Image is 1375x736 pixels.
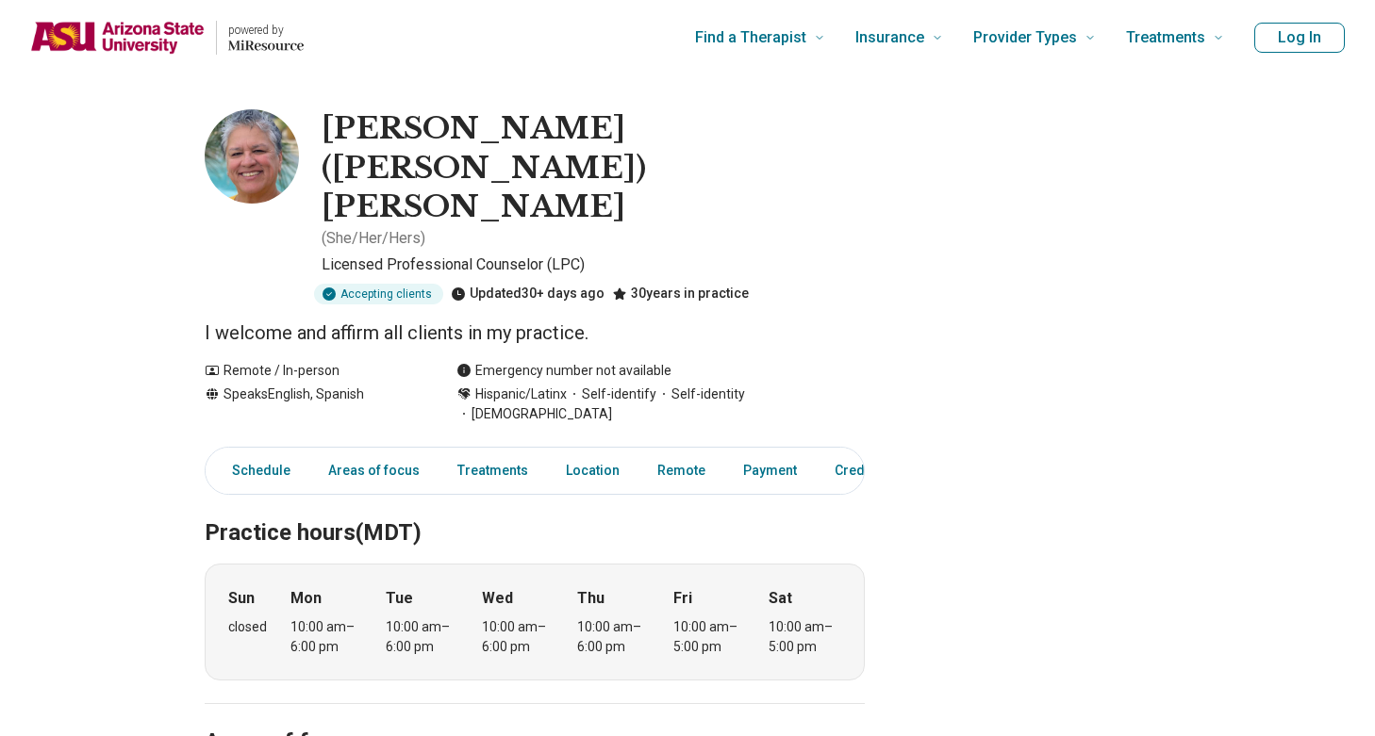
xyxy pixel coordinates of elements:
[290,587,322,610] strong: Mon
[228,587,255,610] strong: Sun
[386,617,458,657] div: 10:00 am – 6:00 pm
[732,451,808,490] a: Payment
[205,564,865,680] div: When does the program meet?
[456,361,671,381] div: Emergency number not available
[314,284,443,304] div: Accepting clients
[577,587,605,610] strong: Thu
[475,384,567,404] span: Hispanic/Latinx
[555,451,631,490] a: Location
[482,587,513,610] strong: Wed
[577,617,650,657] div: 10:00 am – 6:00 pm
[290,617,363,657] div: 10:00 am – 6:00 pm
[228,617,267,637] div: closed
[30,8,304,68] a: Home page
[322,254,865,276] p: Licensed Professional Counselor (LPC)
[656,384,745,404] span: Self-identity
[322,109,865,227] h1: [PERSON_NAME] ([PERSON_NAME]) [PERSON_NAME]
[386,587,413,610] strong: Tue
[1126,25,1205,51] span: Treatments
[451,284,605,304] div: Updated 30+ days ago
[567,384,656,404] span: Self-identify
[228,23,304,38] p: powered by
[673,617,746,657] div: 10:00 am – 5:00 pm
[855,25,924,51] span: Insurance
[973,25,1077,51] span: Provider Types
[769,587,792,610] strong: Sat
[673,587,692,610] strong: Fri
[769,617,841,657] div: 10:00 am – 5:00 pm
[205,384,419,424] div: Speaks English, Spanish
[322,227,425,250] p: ( She/Her/Hers )
[456,404,612,424] span: [DEMOGRAPHIC_DATA]
[482,617,555,657] div: 10:00 am – 6:00 pm
[317,451,431,490] a: Areas of focus
[205,361,419,381] div: Remote / In-person
[1254,23,1345,53] button: Log In
[823,451,929,490] a: Credentials
[205,109,299,204] img: Elizabeth Smithhart, Licensed Professional Counselor (LPC)
[446,451,539,490] a: Treatments
[205,472,865,549] h2: Practice hours (MDT)
[646,451,717,490] a: Remote
[205,319,865,346] p: I welcome and affirm all clients in my practice.
[612,284,749,304] div: 30 years in practice
[695,25,806,51] span: Find a Therapist
[209,451,302,490] a: Schedule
